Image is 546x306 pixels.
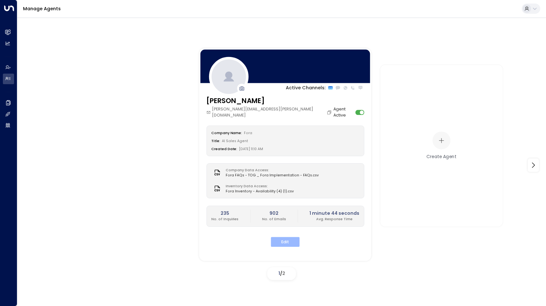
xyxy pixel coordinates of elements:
label: Created Date: [211,147,238,151]
span: Fora [244,131,252,135]
h2: 1 minute 44 seconds [309,210,359,217]
p: Avg. Response Time [309,217,359,222]
label: Company Name: [211,131,242,135]
label: Agent Active [333,106,354,118]
p: Active Channels: [286,85,325,92]
a: Manage Agents [23,5,61,12]
label: Title: [211,139,220,143]
button: Edit [271,237,300,247]
span: AI Sales Agent [222,139,248,143]
label: Company Data Access: [226,168,316,173]
h3: [PERSON_NAME] [206,96,333,106]
div: / [267,267,296,280]
div: Create Agent [427,153,457,160]
span: 1 [278,270,280,277]
h2: 235 [211,210,239,217]
span: 2 [282,270,285,277]
span: Fora Inventory - Availability (4) (1).csv [226,189,293,194]
span: Fora FAQs - TOG _ Fora Implementation - FAQs.csv [226,173,319,178]
span: [DATE] 11:10 AM [239,147,263,151]
button: Copy [327,110,333,115]
p: No. of Inquiries [211,217,239,222]
p: No. of Emails [262,217,286,222]
div: [PERSON_NAME][EMAIL_ADDRESS][PERSON_NAME][DOMAIN_NAME] [206,106,333,118]
label: Inventory Data Access: [226,184,291,189]
h2: 902 [262,210,286,217]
